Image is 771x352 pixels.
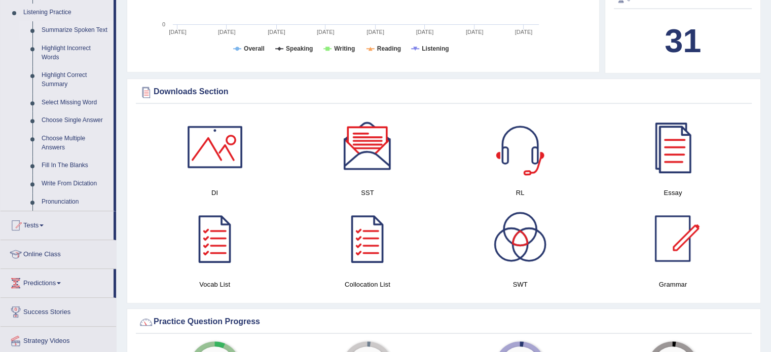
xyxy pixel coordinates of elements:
tspan: [DATE] [317,29,335,35]
tspan: Overall [244,45,265,52]
tspan: [DATE] [515,29,533,35]
a: Tests [1,211,114,237]
h4: SST [296,187,438,198]
h4: Vocab List [143,279,286,290]
a: Strategy Videos [1,327,116,352]
a: Summarize Spoken Text [37,21,114,40]
tspan: Listening [422,45,449,52]
tspan: [DATE] [416,29,434,35]
a: Listening Practice [19,4,114,22]
text: 0 [162,21,165,27]
a: Fill In The Blanks [37,157,114,175]
tspan: [DATE] [466,29,484,35]
a: Write From Dictation [37,175,114,193]
h4: Collocation List [296,279,438,290]
a: Pronunciation [37,193,114,211]
tspan: Writing [334,45,355,52]
a: Online Class [1,240,116,265]
div: Downloads Section [138,85,749,100]
a: Highlight Correct Summary [37,66,114,93]
tspan: [DATE] [218,29,236,35]
a: Choose Multiple Answers [37,130,114,157]
h4: Essay [602,187,744,198]
h4: RL [449,187,592,198]
a: Predictions [1,269,114,294]
tspan: [DATE] [366,29,384,35]
tspan: Speaking [286,45,313,52]
a: Highlight Incorrect Words [37,40,114,66]
h4: SWT [449,279,592,290]
h4: Grammar [602,279,744,290]
a: Success Stories [1,298,116,323]
tspan: [DATE] [169,29,187,35]
a: Select Missing Word [37,94,114,112]
tspan: [DATE] [268,29,285,35]
b: 31 [665,22,701,59]
tspan: Reading [377,45,401,52]
a: Choose Single Answer [37,111,114,130]
div: Practice Question Progress [138,315,749,330]
h4: DI [143,187,286,198]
